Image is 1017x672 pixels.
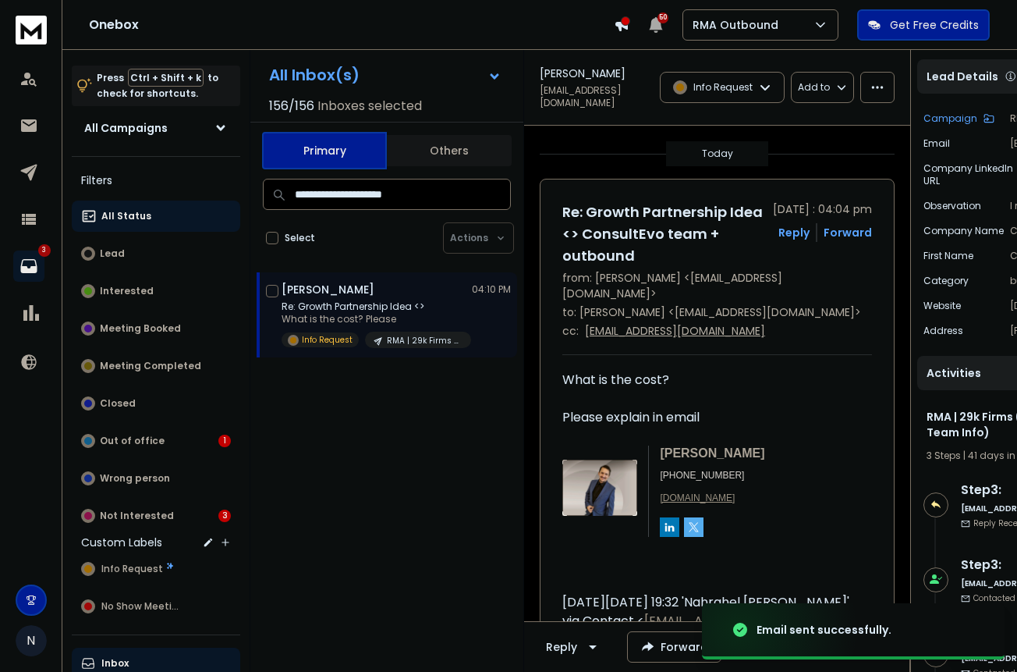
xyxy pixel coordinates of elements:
[72,591,240,622] button: No Show Meeting
[773,201,872,217] p: [DATE] : 04:04 pm
[657,12,668,23] span: 50
[97,70,218,101] p: Press to check for shortcuts.
[72,350,240,382] button: Meeting Completed
[100,510,174,522] p: Not Interested
[562,201,764,267] h1: Re: Growth Partnership Idea <> ConsultEvo team + outbound
[693,81,753,94] p: Info Request
[923,137,950,150] p: Email
[302,334,353,346] p: Info Request
[562,304,872,320] p: to: [PERSON_NAME] <[EMAIL_ADDRESS][DOMAIN_NAME]>
[562,270,872,301] p: from: [PERSON_NAME] <[EMAIL_ADDRESS][DOMAIN_NAME]>
[546,639,577,655] div: Reply
[72,313,240,344] button: Meeting Booked
[72,463,240,494] button: Wrong person
[100,322,181,335] p: Meeting Booked
[282,282,374,297] h1: [PERSON_NAME]
[562,408,859,556] div: Please explain in email
[72,553,240,585] button: Info Request
[16,625,47,656] button: N
[923,200,981,212] p: observation
[660,470,744,481] a: [PHONE_NUMBER]
[13,251,44,282] a: 3
[533,631,615,663] button: Reply
[81,535,162,550] h3: Custom Labels
[72,201,240,232] button: All Status
[317,97,422,116] h3: Inboxes selected
[660,492,735,503] a: [DOMAIN_NAME]
[387,133,512,168] button: Others
[100,397,136,410] p: Closed
[100,472,170,485] p: Wrong person
[540,66,625,81] h1: [PERSON_NAME]
[923,112,977,125] p: Campaign
[218,510,231,522] div: 3
[923,250,973,262] p: First Name
[72,112,240,144] button: All Campaigns
[562,593,859,649] div: [DATE][DATE] 19:32 'Nahrahel [PERSON_NAME]' via Contact < > wrote:
[857,9,990,41] button: Get Free Credits
[282,300,469,313] p: Re: Growth Partnership Idea <>
[923,325,963,337] p: Address
[562,460,637,516] img: AIorK4w2dohBmXD35om3EB6ysPwug_ejpJiCyKie2sL6wAZjM89HRqlRFbgpXlLrHaBCVYQzJ9NNC5U
[923,275,969,287] p: category
[660,517,679,537] img: background.png
[84,120,168,136] h1: All Campaigns
[38,244,51,257] p: 3
[923,112,994,125] button: Campaign
[684,517,703,537] img: background.png
[824,225,872,240] div: Forward
[778,225,810,240] button: Reply
[218,435,231,447] div: 1
[72,238,240,269] button: Lead
[923,225,1004,237] p: Company Name
[562,323,579,339] p: cc:
[627,631,721,663] button: Forward
[101,563,163,575] span: Info Request
[100,285,154,297] p: Interested
[16,16,47,44] img: logo
[101,657,129,670] p: Inbox
[890,17,979,33] p: Get Free Credits
[72,276,240,307] button: Interested
[540,84,650,109] p: [EMAIL_ADDRESS][DOMAIN_NAME]
[72,388,240,419] button: Closed
[282,313,469,325] p: What is the cost? Please
[89,16,614,34] h1: Onebox
[798,81,830,94] p: Add to
[100,360,201,372] p: Meeting Completed
[693,17,785,33] p: RMA Outbound
[269,67,360,83] h1: All Inbox(s)
[100,247,125,260] p: Lead
[101,600,183,613] span: No Show Meeting
[702,148,733,160] p: Today
[269,97,314,116] span: 156 / 156
[262,132,387,169] button: Primary
[562,371,859,389] div: What is the cost?
[387,335,462,347] p: RMA | 29k Firms (General Team Info)
[100,435,165,447] p: Out of office
[562,612,756,649] a: [EMAIL_ADDRESS][DOMAIN_NAME]
[923,300,961,312] p: Website
[285,232,315,244] label: Select
[101,210,151,222] p: All Status
[128,69,204,87] span: Ctrl + Shift + k
[927,69,998,84] p: Lead Details
[660,446,764,460] span: [PERSON_NAME]
[585,323,765,339] p: [EMAIL_ADDRESS][DOMAIN_NAME]
[472,283,511,296] p: 04:10 PM
[72,425,240,457] button: Out of office1
[72,169,240,191] h3: Filters
[927,449,961,462] span: 3 Steps
[257,59,514,91] button: All Inbox(s)
[757,622,891,638] div: Email sent successfully.
[72,500,240,532] button: Not Interested3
